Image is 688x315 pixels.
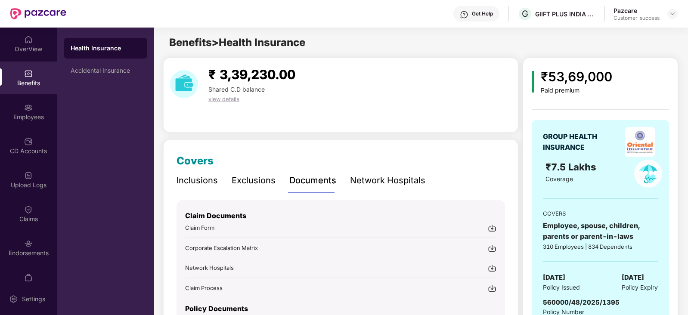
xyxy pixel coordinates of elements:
span: Network Hospitals [185,264,234,271]
img: svg+xml;base64,PHN2ZyBpZD0iSG9tZSIgeG1sbnM9Imh0dHA6Ly93d3cudzMub3JnLzIwMDAvc3ZnIiB3aWR0aD0iMjAiIG... [24,35,33,44]
span: ₹ 3,39,230.00 [208,67,295,82]
div: Get Help [472,10,493,17]
img: svg+xml;base64,PHN2ZyBpZD0iQ2xhaW0iIHhtbG5zPSJodHRwOi8vd3d3LnczLm9yZy8yMDAwL3N2ZyIgd2lkdGg9IjIwIi... [24,205,33,214]
img: svg+xml;base64,PHN2ZyBpZD0iRG93bmxvYWQtMjR4MjQiIHhtbG5zPSJodHRwOi8vd3d3LnczLm9yZy8yMDAwL3N2ZyIgd2... [488,224,496,232]
div: GROUP HEALTH INSURANCE [543,131,618,153]
div: Settings [19,295,48,303]
img: icon [532,71,534,93]
div: Pazcare [614,6,660,15]
span: Covers [177,154,214,167]
span: ₹7.5 Lakhs [545,161,599,173]
img: svg+xml;base64,PHN2ZyBpZD0iQmVuZWZpdHMiIHhtbG5zPSJodHRwOi8vd3d3LnczLm9yZy8yMDAwL3N2ZyIgd2lkdGg9Ij... [24,69,33,78]
span: Benefits > Health Insurance [169,36,305,49]
p: Policy Documents [185,303,496,314]
img: svg+xml;base64,PHN2ZyBpZD0iRW1wbG95ZWVzIiB4bWxucz0iaHR0cDovL3d3dy53My5vcmcvMjAwMC9zdmciIHdpZHRoPS... [24,103,33,112]
div: Customer_success [614,15,660,22]
div: GIIFT PLUS INDIA PRIVATE LIMITED [535,10,595,18]
div: Exclusions [232,174,276,187]
img: svg+xml;base64,PHN2ZyBpZD0iRHJvcGRvd24tMzJ4MzIiIHhtbG5zPSJodHRwOi8vd3d3LnczLm9yZy8yMDAwL3N2ZyIgd2... [669,10,676,17]
img: download [170,70,198,98]
div: Accidental Insurance [71,67,140,74]
span: Claim Form [185,224,214,231]
div: Inclusions [177,174,218,187]
img: svg+xml;base64,PHN2ZyBpZD0iSGVscC0zMngzMiIgeG1sbnM9Imh0dHA6Ly93d3cudzMub3JnLzIwMDAvc3ZnIiB3aWR0aD... [460,10,468,19]
p: Claim Documents [185,210,496,221]
img: svg+xml;base64,PHN2ZyBpZD0iRG93bmxvYWQtMjR4MjQiIHhtbG5zPSJodHRwOi8vd3d3LnczLm9yZy8yMDAwL3N2ZyIgd2... [488,284,496,293]
span: Coverage [545,175,573,182]
span: Shared C.D balance [208,86,265,93]
img: svg+xml;base64,PHN2ZyBpZD0iU2V0dGluZy0yMHgyMCIgeG1sbnM9Imh0dHA6Ly93d3cudzMub3JnLzIwMDAvc3ZnIiB3aW... [9,295,18,303]
span: G [522,9,528,19]
img: svg+xml;base64,PHN2ZyBpZD0iVXBsb2FkX0xvZ3MiIGRhdGEtbmFtZT0iVXBsb2FkIExvZ3MiIHhtbG5zPSJodHRwOi8vd3... [24,171,33,180]
div: Documents [289,174,336,187]
span: Policy Expiry [622,283,658,292]
img: svg+xml;base64,PHN2ZyBpZD0iTXlfT3JkZXJzIiBkYXRhLW5hbWU9Ik15IE9yZGVycyIgeG1sbnM9Imh0dHA6Ly93d3cudz... [24,273,33,282]
div: ₹53,69,000 [541,67,612,87]
div: Network Hospitals [350,174,425,187]
img: svg+xml;base64,PHN2ZyBpZD0iRW5kb3JzZW1lbnRzIiB4bWxucz0iaHR0cDovL3d3dy53My5vcmcvMjAwMC9zdmciIHdpZH... [24,239,33,248]
div: 310 Employees | 834 Dependents [543,242,658,251]
span: [DATE] [543,272,565,283]
span: Policy Issued [543,283,580,292]
img: insurerLogo [625,127,655,157]
img: svg+xml;base64,PHN2ZyBpZD0iQ0RfQWNjb3VudHMiIGRhdGEtbmFtZT0iQ0QgQWNjb3VudHMiIHhtbG5zPSJodHRwOi8vd3... [24,137,33,146]
img: svg+xml;base64,PHN2ZyBpZD0iRG93bmxvYWQtMjR4MjQiIHhtbG5zPSJodHRwOi8vd3d3LnczLm9yZy8yMDAwL3N2ZyIgd2... [488,264,496,272]
span: [DATE] [622,272,644,283]
span: Corporate Escalation Matrix [185,244,258,251]
span: 560000/48/2025/1395 [543,298,620,306]
img: svg+xml;base64,PHN2ZyBpZD0iRG93bmxvYWQtMjR4MjQiIHhtbG5zPSJodHRwOi8vd3d3LnczLm9yZy8yMDAwL3N2ZyIgd2... [488,244,496,253]
div: Paid premium [541,87,612,94]
img: policyIcon [634,160,662,188]
img: New Pazcare Logo [10,8,66,19]
span: Claim Process [185,284,223,291]
div: COVERS [543,209,658,218]
span: view details [208,96,239,102]
div: Employee, spouse, children, parents or parent-in-laws [543,220,658,242]
div: Health Insurance [71,44,140,52]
